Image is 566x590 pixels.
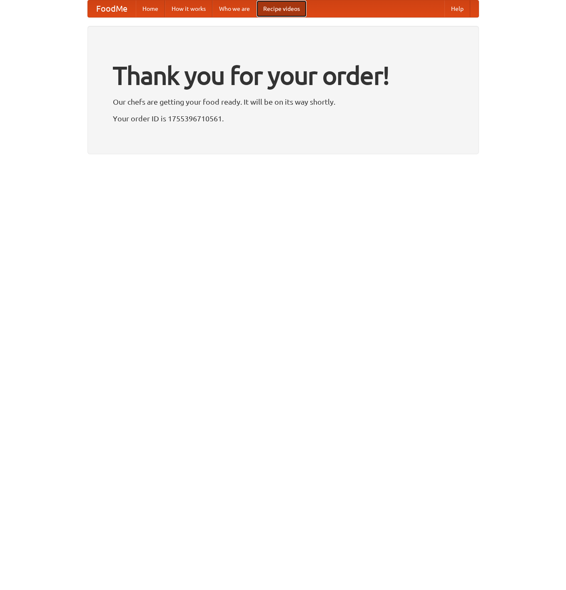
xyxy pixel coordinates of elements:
[88,0,136,17] a: FoodMe
[212,0,257,17] a: Who we are
[136,0,165,17] a: Home
[257,0,307,17] a: Recipe videos
[113,55,454,95] h1: Thank you for your order!
[113,112,454,125] p: Your order ID is 1755396710561.
[113,95,454,108] p: Our chefs are getting your food ready. It will be on its way shortly.
[444,0,470,17] a: Help
[165,0,212,17] a: How it works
